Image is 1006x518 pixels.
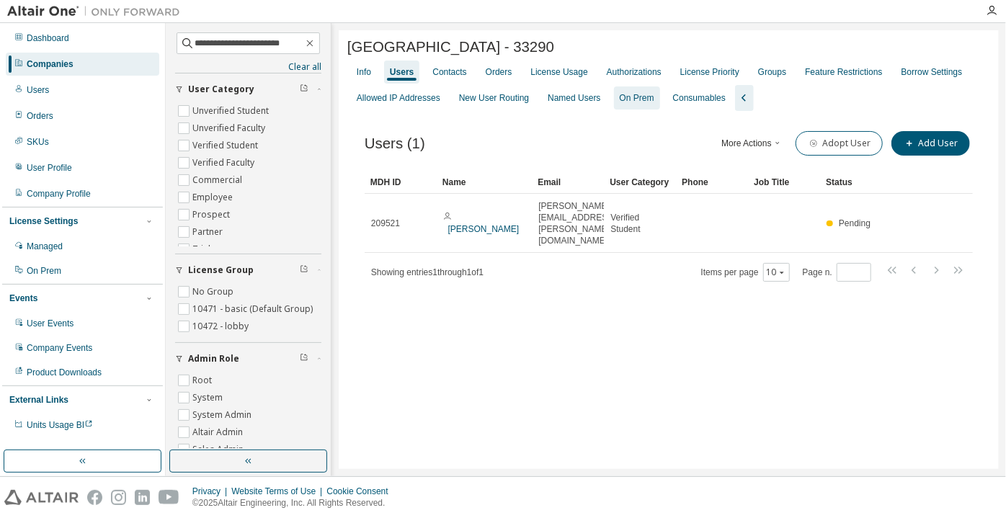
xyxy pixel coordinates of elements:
[432,66,466,78] div: Contacts
[9,394,68,406] div: External Links
[175,61,321,73] a: Clear all
[27,188,91,200] div: Company Profile
[300,264,308,276] span: Clear filter
[27,58,74,70] div: Companies
[682,171,742,194] div: Phone
[610,212,669,235] span: Verified Student
[192,189,236,206] label: Employee
[607,66,662,78] div: Authorizations
[4,490,79,505] img: altair_logo.svg
[188,84,254,95] span: User Category
[902,66,963,78] div: Borrow Settings
[192,406,254,424] label: System Admin
[27,420,93,430] span: Units Usage BI
[530,66,587,78] div: License Usage
[192,137,261,154] label: Verified Student
[680,66,739,78] div: License Priority
[192,372,215,389] label: Root
[192,154,257,171] label: Verified Faculty
[27,241,63,252] div: Managed
[610,171,670,194] div: User Category
[357,66,371,78] div: Info
[371,218,400,229] span: 209521
[231,486,326,497] div: Website Terms of Use
[192,241,213,258] label: Trial
[448,224,520,234] a: [PERSON_NAME]
[891,131,970,156] button: Add User
[192,497,397,509] p: © 2025 Altair Engineering, Inc. All Rights Reserved.
[347,39,554,55] span: [GEOGRAPHIC_DATA] - 33290
[803,263,871,282] span: Page n.
[87,490,102,505] img: facebook.svg
[390,66,414,78] div: Users
[175,254,321,286] button: License Group
[9,215,78,227] div: License Settings
[192,223,226,241] label: Partner
[27,84,49,96] div: Users
[620,92,654,104] div: On Prem
[159,490,179,505] img: youtube.svg
[7,4,187,19] img: Altair One
[796,131,883,156] button: Adopt User
[357,92,440,104] div: Allowed IP Addresses
[188,264,254,276] span: License Group
[459,92,529,104] div: New User Routing
[486,66,512,78] div: Orders
[27,318,74,329] div: User Events
[805,66,882,78] div: Feature Restrictions
[192,424,246,441] label: Altair Admin
[192,486,231,497] div: Privacy
[188,353,239,365] span: Admin Role
[192,300,316,318] label: 10471 - basic (Default Group)
[300,353,308,365] span: Clear filter
[111,490,126,505] img: instagram.svg
[192,206,233,223] label: Prospect
[27,342,92,354] div: Company Events
[27,110,53,122] div: Orders
[27,162,72,174] div: User Profile
[548,92,600,104] div: Named Users
[192,389,226,406] label: System
[300,84,308,95] span: Clear filter
[27,32,69,44] div: Dashboard
[9,293,37,304] div: Events
[365,135,425,152] span: Users (1)
[192,441,246,458] label: Sales Admin
[718,131,787,156] button: More Actions
[192,171,245,189] label: Commercial
[442,171,526,194] div: Name
[754,171,814,194] div: Job Title
[371,267,484,277] span: Showing entries 1 through 1 of 1
[175,73,321,105] button: User Category
[701,263,790,282] span: Items per page
[326,486,396,497] div: Cookie Consent
[27,136,49,148] div: SKUs
[135,490,150,505] img: linkedin.svg
[673,92,726,104] div: Consumables
[27,265,61,277] div: On Prem
[758,66,786,78] div: Groups
[192,102,272,120] label: Unverified Student
[192,318,251,335] label: 10472 - lobby
[538,200,615,246] span: [PERSON_NAME][EMAIL_ADDRESS][PERSON_NAME][DOMAIN_NAME]
[175,343,321,375] button: Admin Role
[538,171,598,194] div: Email
[192,120,268,137] label: Unverified Faculty
[192,283,236,300] label: No Group
[839,218,871,228] span: Pending
[767,267,786,278] button: 10
[826,171,886,194] div: Status
[370,171,431,194] div: MDH ID
[27,367,102,378] div: Product Downloads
